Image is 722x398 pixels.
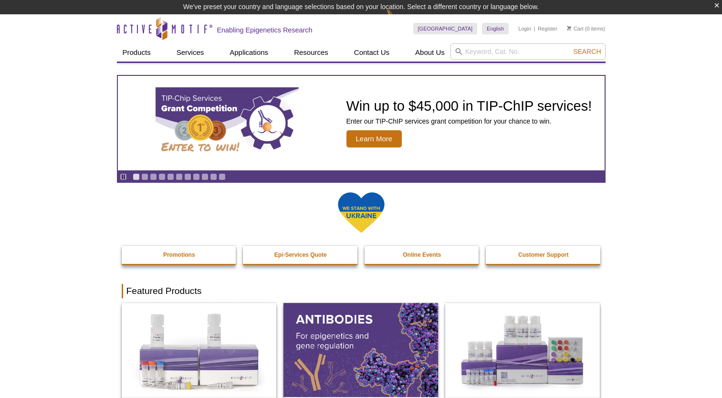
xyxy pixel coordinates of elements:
[348,43,395,62] a: Contact Us
[120,173,127,180] a: Toggle autoplay
[518,251,568,258] strong: Customer Support
[482,23,509,34] a: English
[163,251,195,258] strong: Promotions
[156,87,299,159] img: TIP-ChIP Services Grant Competition
[567,26,571,31] img: Your Cart
[141,173,148,180] a: Go to slide 2
[122,284,601,298] h2: Featured Products
[538,25,557,32] a: Register
[413,23,478,34] a: [GEOGRAPHIC_DATA]
[288,43,334,62] a: Resources
[217,26,313,34] h2: Enabling Epigenetics Research
[534,23,535,34] li: |
[219,173,226,180] a: Go to slide 11
[518,25,531,32] a: Login
[118,76,605,170] article: TIP-ChIP Services Grant Competition
[283,303,438,397] img: All Antibodies
[158,173,166,180] a: Go to slide 4
[117,43,157,62] a: Products
[386,7,411,30] img: Change Here
[365,246,480,264] a: Online Events
[133,173,140,180] a: Go to slide 1
[193,173,200,180] a: Go to slide 8
[184,173,191,180] a: Go to slide 7
[567,23,606,34] li: (0 items)
[567,25,584,32] a: Cart
[201,173,209,180] a: Go to slide 9
[122,246,237,264] a: Promotions
[118,76,605,170] a: TIP-ChIP Services Grant Competition Win up to $45,000 in TIP-ChIP services! Enter our TIP-ChIP se...
[346,117,592,126] p: Enter our TIP-ChIP services grant competition for your chance to win.
[167,173,174,180] a: Go to slide 5
[409,43,450,62] a: About Us
[570,47,604,56] button: Search
[445,303,600,397] img: CUT&Tag-IT® Express Assay Kit
[403,251,441,258] strong: Online Events
[486,246,601,264] a: Customer Support
[176,173,183,180] a: Go to slide 6
[573,48,601,55] span: Search
[274,251,327,258] strong: Epi-Services Quote
[171,43,210,62] a: Services
[210,173,217,180] a: Go to slide 10
[337,191,385,234] img: We Stand With Ukraine
[450,43,606,60] input: Keyword, Cat. No.
[150,173,157,180] a: Go to slide 3
[346,130,402,147] span: Learn More
[243,246,358,264] a: Epi-Services Quote
[224,43,274,62] a: Applications
[122,303,276,397] img: DNA Library Prep Kit for Illumina
[346,99,592,113] h2: Win up to $45,000 in TIP-ChIP services!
